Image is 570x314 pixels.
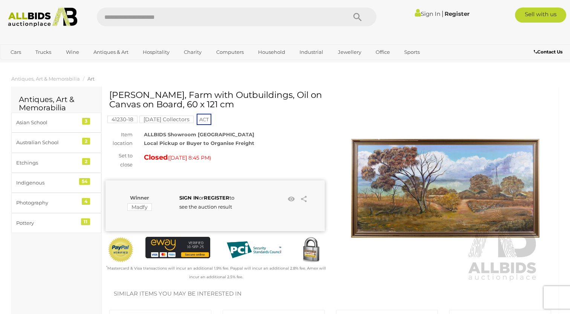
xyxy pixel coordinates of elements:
a: Trucks [31,46,56,58]
a: Cars [6,46,26,58]
span: ( ) [168,155,211,161]
a: Antiques, Art & Memorabilia [11,76,80,82]
a: Wine [61,46,84,58]
a: Pottery 11 [11,213,101,233]
a: Hospitality [138,46,174,58]
small: Mastercard & Visa transactions will incur an additional 1.9% fee. Paypal will incur an additional... [106,266,326,279]
span: ACT [197,114,211,125]
div: Pottery [16,219,78,227]
button: Search [339,8,376,26]
div: Item location [100,130,138,148]
span: | [442,9,443,18]
div: Australian School [16,138,78,147]
h1: [PERSON_NAME], Farm with Outbuildings, Oil on Canvas on Board, 60 x 121 cm [109,90,323,110]
img: PCI DSS compliant [222,237,286,263]
mark: 41230-18 [107,116,138,123]
a: Sell with us [515,8,566,23]
a: Australian School 2 [11,133,101,152]
div: 3 [82,118,90,125]
div: Set to close [100,151,138,169]
h2: Antiques, Art & Memorabilia [19,95,94,112]
a: [GEOGRAPHIC_DATA] [6,58,69,71]
a: Industrial [295,46,328,58]
a: SIGN IN [179,195,199,201]
a: Household [253,46,290,58]
div: Asian School [16,118,78,127]
a: REGISTER [204,195,229,201]
a: 41230-18 [107,116,138,122]
a: Photography 4 [11,193,101,213]
a: Charity [179,46,206,58]
mark: Madfy [127,203,152,211]
a: Jewellery [333,46,366,58]
div: 4 [82,198,90,205]
a: Contact Us [534,48,564,56]
img: Secured by Rapid SSL [298,237,324,264]
b: Contact Us [534,49,562,55]
mark: [DATE] Collectors [139,116,194,123]
a: Art [87,76,95,82]
a: [DATE] Collectors [139,116,194,122]
img: Allbids.com.au [4,8,81,27]
h2: Similar items you may be interested in [114,291,547,297]
strong: Local Pickup or Buyer to Organise Freight [144,140,254,146]
a: Office [371,46,395,58]
a: Register [445,10,469,17]
div: 54 [79,178,90,185]
a: Indigenous 54 [11,173,101,193]
strong: ALLBIDS Showroom [GEOGRAPHIC_DATA] [144,131,254,137]
div: 11 [81,218,90,225]
span: or to see the auction result [179,195,234,209]
div: Photography [16,198,78,207]
img: Harry Luton, Farm with Outbuildings, Oil on Canvas on Board, 60 x 121 cm [351,94,539,282]
div: Indigenous [16,178,78,187]
a: Computers [211,46,249,58]
a: Sign In [415,10,440,17]
a: Sports [399,46,425,58]
a: Asian School 3 [11,113,101,133]
strong: Closed [144,153,168,162]
div: 2 [82,158,90,165]
span: [DATE] 8:45 PM [169,154,209,161]
div: Etchings [16,159,78,167]
li: Watch this item [286,194,297,205]
img: eWAY Payment Gateway [145,237,210,258]
div: 2 [82,138,90,145]
b: Winner [130,195,149,201]
a: Etchings 2 [11,153,101,173]
a: Antiques & Art [89,46,133,58]
img: Official PayPal Seal [107,237,134,263]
